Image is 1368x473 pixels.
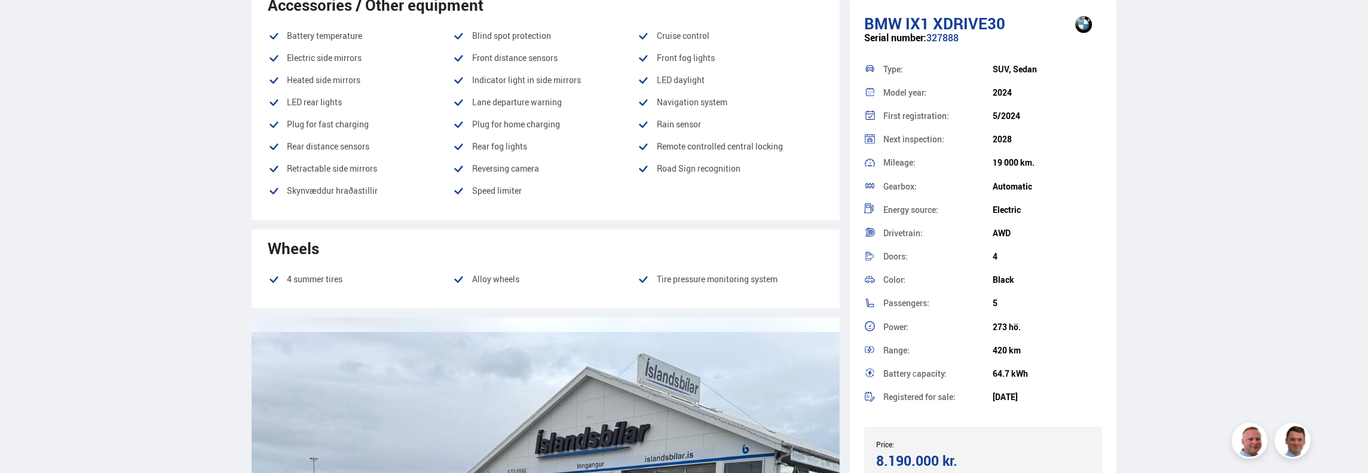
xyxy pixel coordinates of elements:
li: Tire pressure monitoring system [638,272,822,294]
div: 64.7 kWh [993,369,1102,379]
div: Color: [883,276,993,284]
div: 273 hö. [993,322,1102,332]
div: [DATE] [993,392,1102,402]
div: Power: [883,323,993,331]
div: Gearbox: [883,182,993,191]
li: Rain sensor [638,117,822,132]
div: Mileage: [883,158,993,167]
li: Front distance sensors [453,51,638,65]
div: Battery сapacity: [883,370,993,378]
div: Black [993,275,1102,285]
div: 19 000 km. [993,158,1102,167]
div: Next inspection: [883,135,993,144]
div: 2028 [993,135,1102,144]
div: Type: [883,65,993,74]
div: First registration: [883,112,993,120]
div: 4 [993,252,1102,261]
li: Blind spot protection [453,29,638,43]
div: 8.190.000 kr. [876,453,980,469]
button: Opna LiveChat spjallviðmót [10,5,45,41]
div: 5 [993,298,1102,308]
div: 2024 [993,88,1102,97]
li: LED rear lights [268,95,453,109]
div: Energy source: [883,206,993,214]
li: Rear distance sensors [268,139,453,154]
li: Indicator light in side mirrors [453,73,638,87]
div: Drivetrain: [883,229,993,237]
li: Plug for fast charging [268,117,453,132]
li: Rear fog lights [453,139,638,154]
div: Automatic [993,182,1102,191]
li: Battery temperature [268,29,453,43]
li: Heated side mirrors [268,73,453,87]
div: Price: [876,440,983,448]
div: SUV, Sedan [993,65,1102,74]
img: FbJEzSuNWCJXmdc-.webp [1277,425,1312,460]
div: AWD [993,228,1102,238]
li: Retractable side mirrors [268,161,453,176]
li: Cruise control [638,29,822,43]
li: Navigation system [638,95,822,109]
li: Remote controlled central locking [638,139,822,154]
div: 327888 [864,32,1103,56]
span: Serial number: [864,31,926,44]
img: siFngHWaQ9KaOqBr.png [1234,425,1269,460]
li: LED daylight [638,73,822,87]
div: Registered for sale: [883,393,993,401]
li: Electric side mirrors [268,51,453,65]
li: Lane departure warning [453,95,638,109]
span: BMW [864,13,902,34]
div: Range: [883,346,993,355]
li: Plug for home charging [453,117,638,132]
li: 4 summer tires [268,272,453,286]
div: 420 km [993,346,1102,355]
li: Alloy wheels [453,272,638,286]
div: Doors: [883,252,993,261]
span: ix1 XDRIVE30 [905,13,1005,34]
div: Passengers: [883,299,993,307]
div: Wheels [268,239,823,257]
div: Electric [993,205,1102,215]
li: Road Sign recognition [638,161,822,176]
img: brand logo [1060,6,1107,43]
li: Front fog lights [638,51,822,65]
li: Speed limiter [453,184,638,206]
li: Skynvæddur hraðastillir [268,184,453,198]
div: 5/2024 [993,111,1102,121]
li: Reversing camera [453,161,638,176]
div: Model year: [883,89,993,97]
